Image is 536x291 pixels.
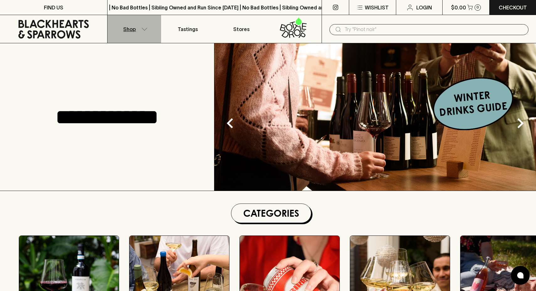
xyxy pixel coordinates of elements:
[215,15,268,43] a: Stores
[108,15,161,43] button: Shop
[344,24,523,34] input: Try "Pinot noir"
[517,272,523,278] img: bubble-icon
[218,111,243,136] button: Previous
[234,206,308,220] h1: Categories
[214,43,536,191] img: optimise
[178,25,198,33] p: Tastings
[123,25,136,33] p: Shop
[161,15,215,43] a: Tastings
[416,4,432,11] p: Login
[233,25,250,33] p: Stores
[365,4,389,11] p: Wishlist
[476,6,479,9] p: 0
[44,4,63,11] p: FIND US
[451,4,466,11] p: $0.00
[499,4,527,11] p: Checkout
[508,111,533,136] button: Next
